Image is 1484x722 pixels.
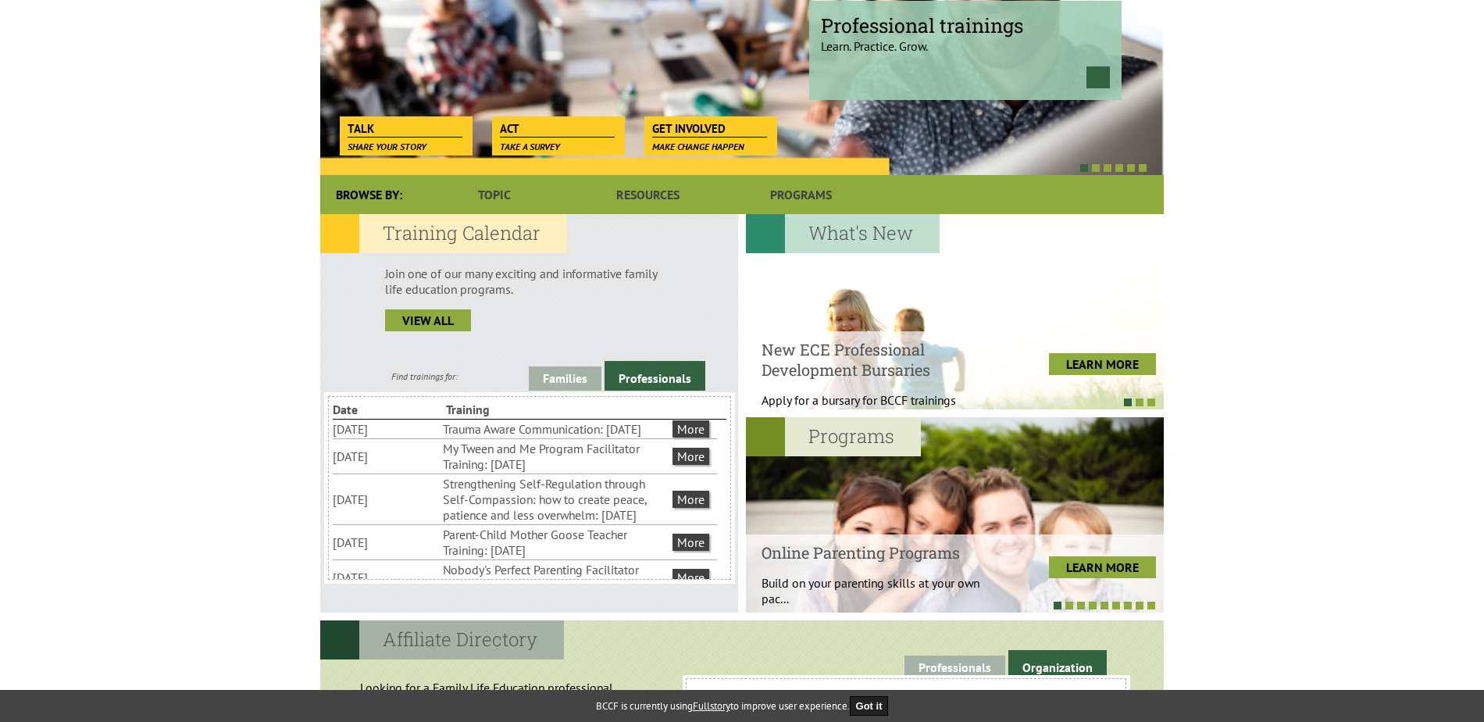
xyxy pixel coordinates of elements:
[443,439,669,474] li: My Tween and Me Program Facilitator Training: [DATE]
[821,25,1110,54] p: Learn. Practice. Grow.
[672,448,709,465] a: More
[672,569,709,586] a: More
[333,447,440,466] li: [DATE]
[746,214,940,253] h2: What's New
[571,175,724,214] a: Resources
[693,699,730,713] a: Fullstory
[443,525,669,559] li: Parent-Child Mother Goose Teacher Training: [DATE]
[320,620,564,659] h2: Affiliate Directory
[904,656,1005,680] a: Professionals
[333,533,440,552] li: [DATE]
[762,392,995,424] p: Apply for a bursary for BCCF trainings West...
[320,370,529,382] div: Find trainings for:
[746,417,921,456] h2: Programs
[385,266,673,297] p: Join one of our many exciting and informative family life education programs.
[333,420,440,438] li: [DATE]
[443,560,669,595] li: Nobody's Perfect Parenting Facilitator Training: [DATE]
[348,120,462,138] span: Talk
[385,309,471,331] a: view all
[348,141,426,152] span: Share your story
[333,400,443,419] li: Date
[500,141,560,152] span: Take a survey
[1049,556,1156,578] a: LEARN MORE
[672,491,709,508] a: More
[762,542,995,563] h4: Online Parenting Programs
[725,175,878,214] a: Programs
[443,474,669,524] li: Strengthening Self-Regulation through Self-Compassion: how to create peace, patience and less ove...
[333,568,440,587] li: [DATE]
[320,175,418,214] div: Browse By:
[672,420,709,438] a: More
[320,214,567,253] h2: Training Calendar
[1049,353,1156,375] a: LEARN MORE
[446,400,556,419] li: Training
[418,175,571,214] a: Topic
[333,490,440,509] li: [DATE]
[340,116,470,138] a: Talk Share your story
[644,116,775,138] a: Get Involved Make change happen
[443,420,669,438] li: Trauma Aware Communication: [DATE]
[821,13,1110,38] span: Professional trainings
[652,120,767,138] span: Get Involved
[500,120,615,138] span: Act
[529,366,601,391] a: Families
[850,696,889,716] button: Got it
[652,141,744,152] span: Make change happen
[762,575,995,606] p: Build on your parenting skills at your own pac...
[605,361,705,391] a: Professionals
[672,534,709,551] a: More
[762,339,995,380] h4: New ECE Professional Development Bursaries
[492,116,622,138] a: Act Take a survey
[1008,650,1107,680] a: Organization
